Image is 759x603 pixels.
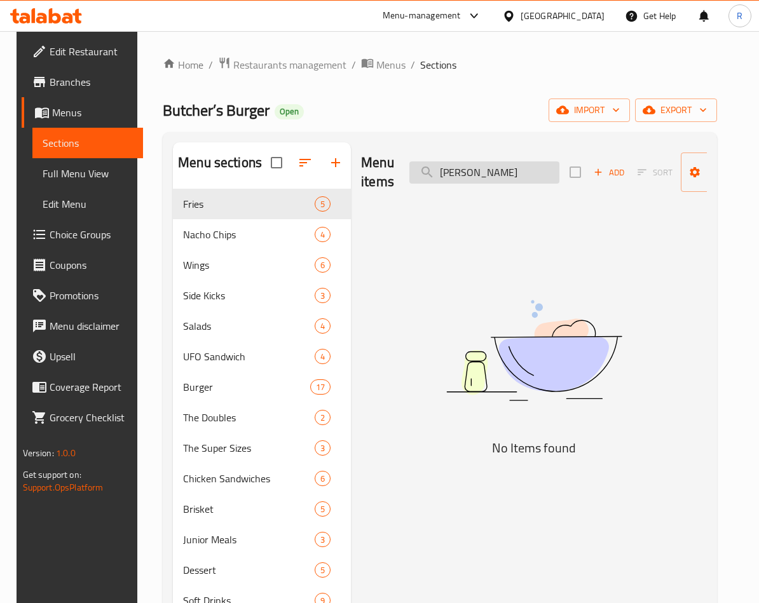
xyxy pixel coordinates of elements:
[43,135,133,151] span: Sections
[592,165,626,180] span: Add
[409,161,559,184] input: search
[521,9,605,23] div: [GEOGRAPHIC_DATA]
[56,445,76,461] span: 1.0.0
[32,189,143,219] a: Edit Menu
[315,351,330,363] span: 4
[315,288,331,303] div: items
[315,564,330,576] span: 5
[315,440,331,456] div: items
[411,57,415,72] li: /
[32,128,143,158] a: Sections
[173,250,351,280] div: Wings6
[691,156,756,188] span: Manage items
[173,372,351,402] div: Burger17
[173,555,351,585] div: Dessert5
[50,44,133,59] span: Edit Restaurant
[635,98,717,122] button: export
[50,410,133,425] span: Grocery Checklist
[173,524,351,555] div: Junior Meals3
[183,562,315,578] span: Dessert
[22,280,143,311] a: Promotions
[23,479,104,496] a: Support.OpsPlatform
[183,349,315,364] span: UFO Sandwich
[315,473,330,485] span: 6
[310,379,331,395] div: items
[173,494,351,524] div: Brisket5
[645,102,707,118] span: export
[183,288,315,303] span: Side Kicks
[22,36,143,67] a: Edit Restaurant
[275,104,304,119] div: Open
[183,532,315,547] span: Junior Meals
[315,259,330,271] span: 6
[163,57,717,73] nav: breadcrumb
[183,257,315,273] span: Wings
[315,320,330,332] span: 4
[50,318,133,334] span: Menu disclaimer
[263,149,290,176] span: Select all sections
[352,57,356,72] li: /
[50,227,133,242] span: Choice Groups
[375,438,693,458] h5: No Items found
[315,471,331,486] div: items
[315,410,331,425] div: items
[183,501,315,517] span: Brisket
[22,67,143,97] a: Branches
[420,57,456,72] span: Sections
[315,501,331,517] div: items
[315,196,331,212] div: items
[315,562,331,578] div: items
[218,57,346,73] a: Restaurants management
[22,250,143,280] a: Coupons
[311,381,330,393] span: 17
[549,98,630,122] button: import
[183,379,310,395] span: Burger
[315,227,331,242] div: items
[315,198,330,210] span: 5
[50,257,133,273] span: Coupons
[173,280,351,311] div: Side Kicks3
[315,412,330,424] span: 2
[173,219,351,250] div: Nacho Chips4
[163,96,270,125] span: Butcher’s Burger
[315,349,331,364] div: items
[173,402,351,433] div: The Doubles2
[32,158,143,189] a: Full Menu View
[23,445,54,461] span: Version:
[22,97,143,128] a: Menus
[183,318,315,334] span: Salads
[361,57,406,73] a: Menus
[183,440,315,456] span: The Super Sizes
[183,471,315,486] div: Chicken Sandwiches
[315,290,330,302] span: 3
[50,379,133,395] span: Coverage Report
[183,227,315,242] span: Nacho Chips
[315,503,330,515] span: 5
[52,105,133,120] span: Menus
[315,442,330,454] span: 3
[173,189,351,219] div: Fries5
[173,463,351,494] div: Chicken Sandwiches6
[22,402,143,433] a: Grocery Checklist
[361,153,394,191] h2: Menu items
[589,163,629,182] span: Add item
[589,163,629,182] button: Add
[376,57,406,72] span: Menus
[383,8,461,24] div: Menu-management
[43,196,133,212] span: Edit Menu
[22,311,143,341] a: Menu disclaimer
[22,219,143,250] a: Choice Groups
[183,196,315,212] span: Fries
[559,102,620,118] span: import
[183,410,315,425] span: The Doubles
